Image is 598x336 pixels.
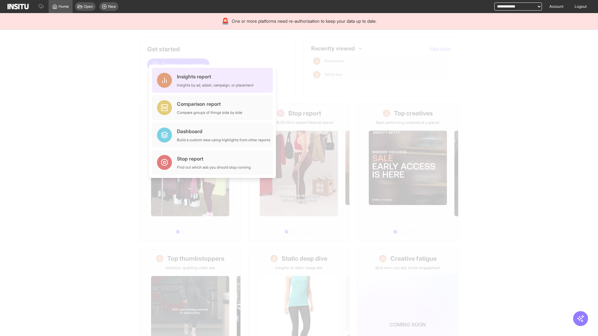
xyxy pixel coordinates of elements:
[177,100,242,108] div: Comparison report
[177,83,254,88] div: Insights by ad, adset, campaign, or placement
[108,4,116,9] span: New
[84,4,93,9] span: Open
[177,155,251,162] div: Stop report
[232,18,377,24] span: One or more platforms need re-authorisation to keep your data up to date.
[177,73,254,80] div: Insights report
[177,110,242,115] div: Compare groups of things side by side
[7,4,29,9] img: Logo
[177,128,270,135] div: Dashboard
[177,138,270,142] div: Build a custom view using highlights from other reports
[59,4,69,9] span: Home
[177,165,251,170] div: Find out which ads you should stop running
[221,17,229,26] div: 🚨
